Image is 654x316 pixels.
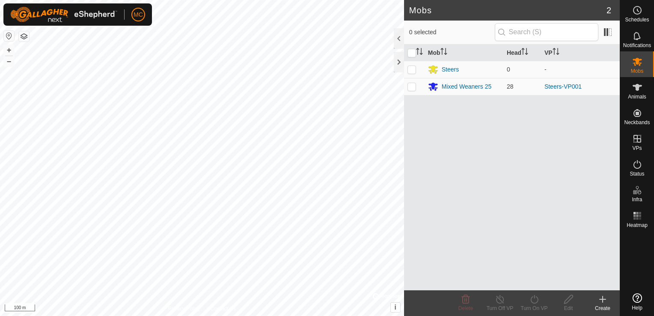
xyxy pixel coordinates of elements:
button: – [4,56,14,66]
span: Schedules [625,17,649,22]
img: Gallagher Logo [10,7,117,22]
h2: Mobs [409,5,606,15]
p-sorticon: Activate to sort [416,49,423,56]
span: 0 selected [409,28,495,37]
p-sorticon: Activate to sort [440,49,447,56]
a: Steers-VP001 [544,83,582,90]
input: Search (S) [495,23,598,41]
div: Turn Off VP [483,304,517,312]
span: Mobs [631,69,643,74]
th: Head [503,45,541,61]
span: VPs [632,146,642,151]
span: Heatmap [627,223,648,228]
th: VP [541,45,620,61]
a: Help [620,290,654,314]
button: Reset Map [4,31,14,41]
span: 2 [606,4,611,17]
span: 28 [507,83,514,90]
div: Turn On VP [517,304,551,312]
p-sorticon: Activate to sort [521,49,528,56]
span: Neckbands [624,120,650,125]
span: Delete [458,305,473,311]
div: Edit [551,304,586,312]
button: + [4,45,14,55]
span: Notifications [623,43,651,48]
span: 0 [507,66,510,73]
p-sorticon: Activate to sort [553,49,559,56]
button: Map Layers [19,31,29,42]
button: i [391,303,400,312]
span: Help [632,305,642,310]
a: Privacy Policy [168,305,200,313]
td: - [541,61,620,78]
span: Status [630,171,644,176]
span: Infra [632,197,642,202]
th: Mob [425,45,503,61]
a: Contact Us [211,305,236,313]
span: Animals [628,94,646,99]
div: Mixed Weaners 25 [442,82,491,91]
span: i [395,304,396,311]
span: MC [134,10,143,19]
div: Create [586,304,620,312]
div: Steers [442,65,459,74]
